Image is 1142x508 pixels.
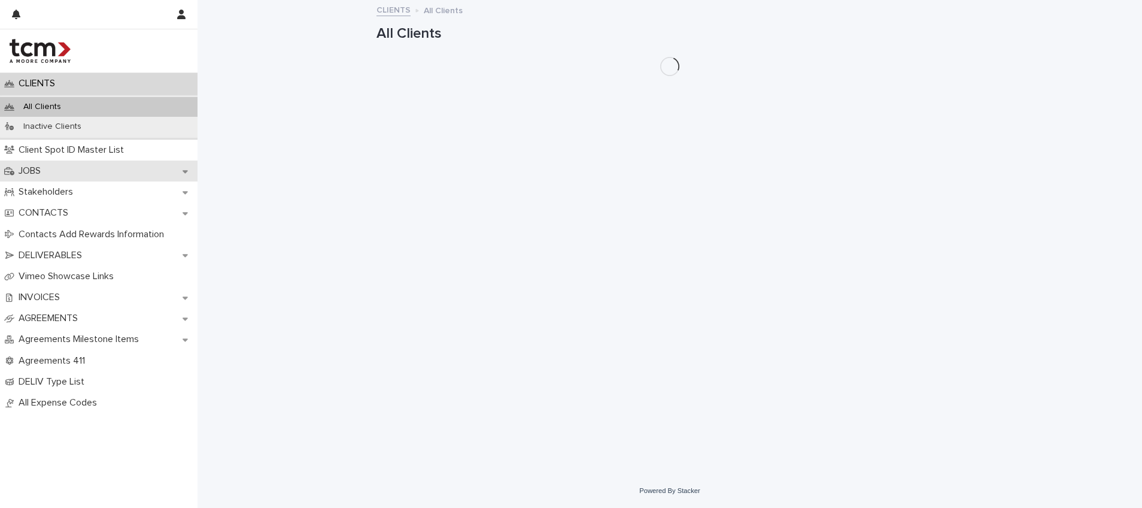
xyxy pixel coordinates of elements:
p: DELIV Type List [14,376,94,388]
p: All Clients [424,3,463,16]
p: Stakeholders [14,186,83,198]
p: Agreements 411 [14,355,95,367]
a: CLIENTS [376,2,411,16]
p: All Clients [14,102,71,112]
p: INVOICES [14,292,69,303]
img: 4hMmSqQkux38exxPVZHQ [10,39,71,63]
p: Client Spot ID Master List [14,144,133,156]
a: Powered By Stacker [639,487,700,494]
p: Contacts Add Rewards Information [14,229,174,240]
p: Vimeo Showcase Links [14,271,123,282]
p: CLIENTS [14,78,65,89]
h1: All Clients [376,25,963,43]
p: Inactive Clients [14,122,91,132]
p: All Expense Codes [14,397,107,409]
p: AGREEMENTS [14,313,87,324]
p: CONTACTS [14,207,78,219]
p: JOBS [14,165,50,177]
p: DELIVERABLES [14,250,92,261]
p: Agreements Milestone Items [14,334,148,345]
